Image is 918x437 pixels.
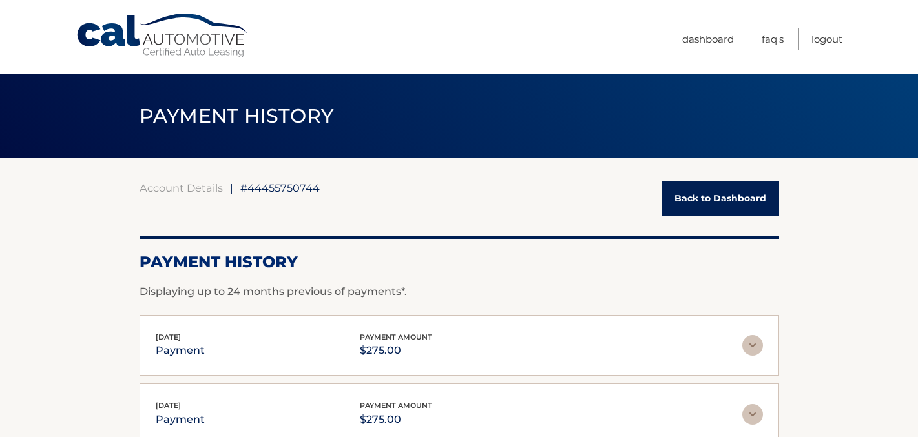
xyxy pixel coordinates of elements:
[240,181,320,194] span: #44455750744
[140,104,334,128] span: PAYMENT HISTORY
[682,28,734,50] a: Dashboard
[360,401,432,410] span: payment amount
[230,181,233,194] span: |
[76,13,250,59] a: Cal Automotive
[360,341,432,360] p: $275.00
[156,332,181,341] span: [DATE]
[742,404,763,425] img: accordion-rest.svg
[360,332,432,341] span: payment amount
[762,28,784,50] a: FAQ's
[156,401,181,410] span: [DATE]
[811,28,842,50] a: Logout
[360,411,432,429] p: $275.00
[742,335,763,356] img: accordion-rest.svg
[156,341,205,360] p: payment
[140,252,779,272] h2: Payment History
[140,284,779,300] p: Displaying up to 24 months previous of payments*.
[156,411,205,429] p: payment
[140,181,223,194] a: Account Details
[662,181,779,216] a: Back to Dashboard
